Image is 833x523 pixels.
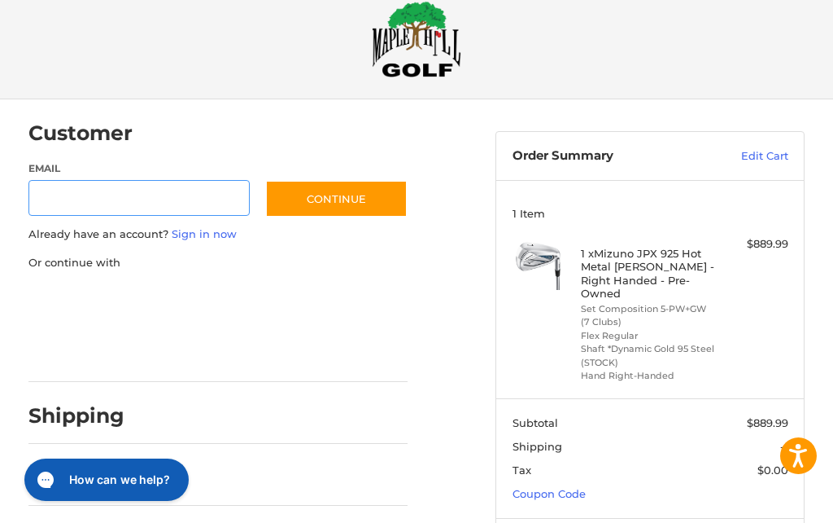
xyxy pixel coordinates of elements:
div: $889.99 [719,236,788,253]
img: Maple Hill Golf [372,1,461,77]
span: Subtotal [512,416,558,429]
button: Continue [265,180,408,218]
p: Already have an account? [28,226,408,243]
span: $0.00 [757,464,788,477]
h3: 1 Item [512,207,788,220]
span: Shipping [512,440,562,453]
h2: Shipping [28,403,124,429]
li: Flex Regular [581,329,715,343]
li: Shaft *Dynamic Gold 95 Steel (STOCK) [581,342,715,369]
p: Or continue with [28,255,408,271]
a: Edit Cart [700,148,788,165]
iframe: PayPal-paypal [23,287,145,316]
iframe: PayPal-venmo [23,336,145,366]
h4: 1 x Mizuno JPX 925 Hot Metal [PERSON_NAME] - Right Handed - Pre-Owned [581,247,715,300]
span: Tax [512,464,531,477]
li: Set Composition 5-PW+GW (7 Clubs) [581,302,715,329]
span: -- [780,440,788,453]
h2: Customer [28,121,133,146]
label: Email [28,161,250,176]
iframe: PayPal-paylater [161,287,283,316]
h3: Order Summary [512,148,700,165]
a: Sign in now [172,227,237,240]
a: Coupon Code [512,487,586,500]
span: $889.99 [747,416,788,429]
iframe: Gorgias live chat messenger [16,453,194,507]
li: Hand Right-Handed [581,369,715,383]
